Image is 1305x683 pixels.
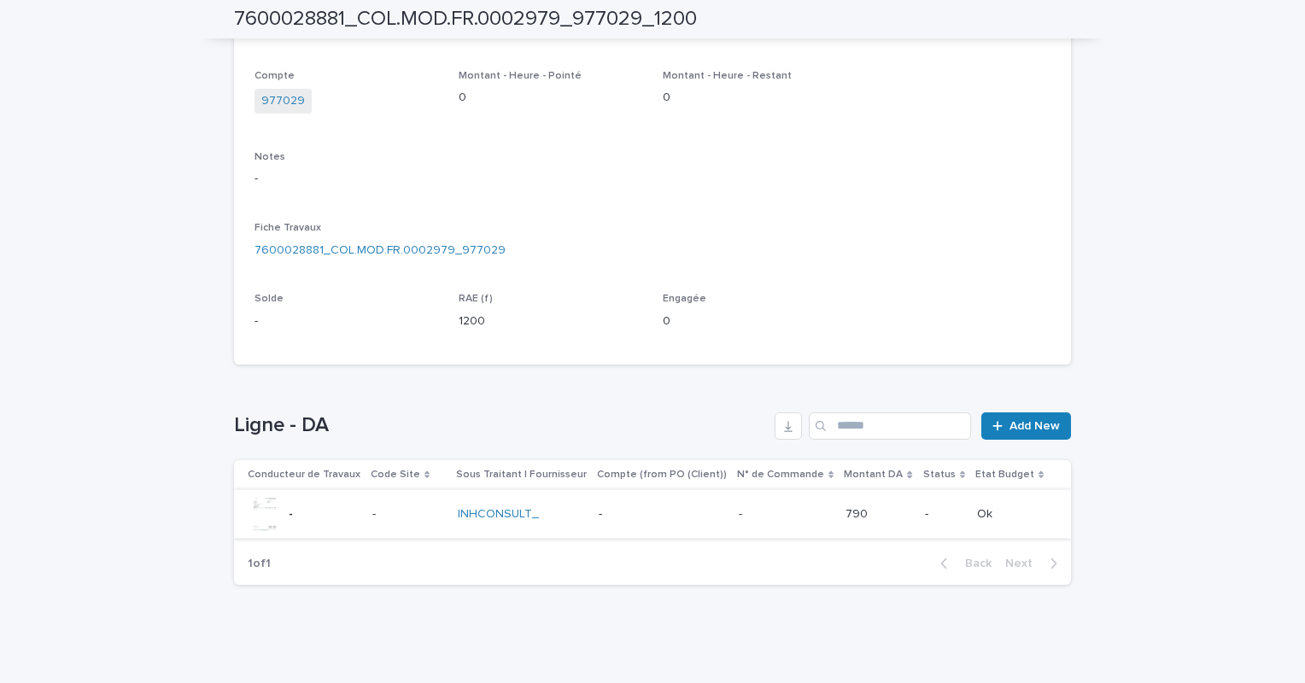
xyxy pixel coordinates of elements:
span: Fiche Travaux [255,223,321,233]
p: - [372,504,379,522]
p: 1200 [459,312,642,330]
p: Montant DA [844,465,903,484]
span: Montant - Heure - Restant [663,71,792,81]
p: - [599,507,725,522]
span: Next [1005,557,1043,569]
h2: 7600028881_COL.MOD.FR.0002979_977029_1200 [234,7,697,32]
span: Notes [255,152,285,162]
span: Back [955,557,992,569]
span: Compte [255,71,295,81]
p: Code Site [371,465,420,484]
span: Solde [255,294,284,304]
input: Search [809,412,971,440]
p: Sous Traitant | Fournisseur [456,465,587,484]
p: 0 [663,89,846,107]
span: Montant - Heure - Pointé [459,71,582,81]
p: Conducteur de Travaux [248,465,360,484]
p: 0 [459,89,642,107]
button: Back [927,556,998,571]
h1: Ligne - DA [234,413,768,438]
span: Add New [1009,420,1060,432]
tr: --- INHCONSULT_ --- 790790 -OkOk [234,489,1071,538]
p: - [925,507,963,522]
p: 0 [663,312,846,330]
a: Add New [981,412,1071,440]
p: - [255,170,1050,188]
p: - [255,312,438,330]
a: 7600028881_COL.MOD.FR.0002979_977029 [255,242,506,260]
p: Status [923,465,956,484]
p: Ok [977,504,996,522]
a: 977029 [261,92,305,110]
p: 1 of 1 [234,543,284,585]
p: Etat Budget [975,465,1034,484]
a: INHCONSULT_ [458,507,539,522]
span: RAE (f) [459,294,493,304]
button: Next [998,556,1071,571]
p: - [739,504,746,522]
p: - [289,507,293,522]
p: Compte (from PO (Client)) [597,465,727,484]
p: 790 [846,504,871,522]
p: N° de Commande [737,465,824,484]
span: Engagée [663,294,706,304]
